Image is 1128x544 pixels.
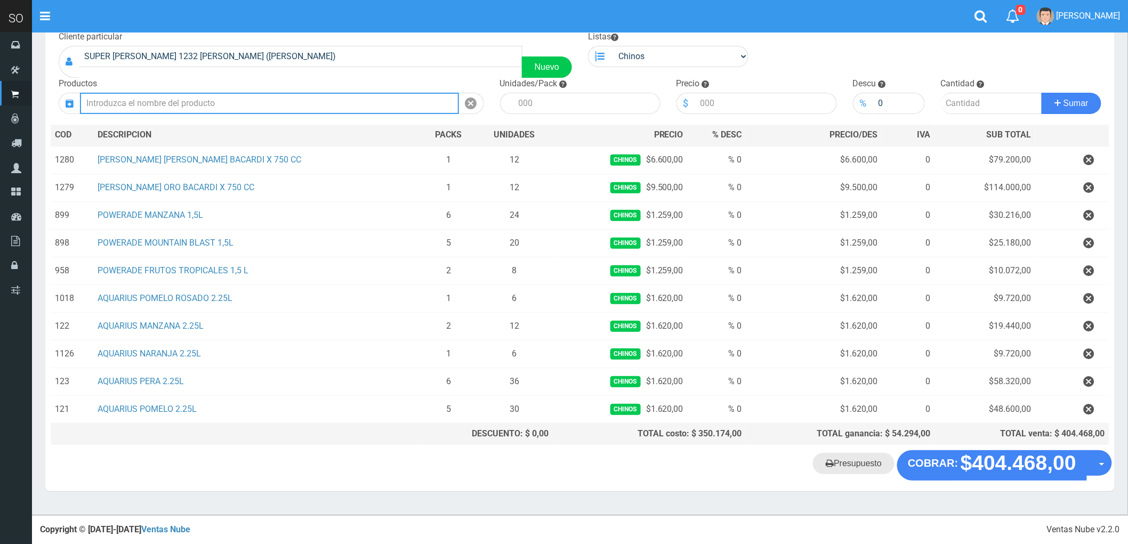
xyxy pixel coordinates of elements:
td: 0 [882,201,935,229]
span: Chinos [610,404,641,415]
a: AQUARIUS NARANJA 2.25L [98,348,201,359]
td: 24 [476,201,553,229]
td: 1126 [51,340,93,368]
a: AQUARIUS POMELO ROSADO 2.25L [98,293,232,303]
label: Cantidad [941,78,975,90]
a: Ventas Nube [141,524,190,534]
div: DESCUENTO: $ 0,00 [425,428,549,440]
td: 8 [476,257,553,285]
td: 2 [421,312,476,340]
td: $1.259,00 [746,257,882,285]
td: $1.620,00 [553,312,687,340]
div: TOTAL ganancia: $ 54.294,00 [751,428,931,440]
td: 0 [882,340,935,368]
td: % 0 [688,174,746,201]
td: 1018 [51,285,93,312]
div: Ventas Nube v2.2.0 [1047,524,1120,536]
td: $1.620,00 [746,368,882,395]
td: 36 [476,368,553,395]
span: PRECIO/DES [830,129,878,140]
th: PACKS [421,125,476,146]
td: 6 [421,201,476,229]
span: Chinos [610,293,641,304]
td: $9.500,00 [553,174,687,201]
th: COD [51,125,93,146]
strong: Copyright © [DATE]-[DATE] [40,524,190,534]
td: $25.180,00 [934,229,1035,257]
td: 1279 [51,174,93,201]
td: % 0 [688,257,746,285]
label: Unidades/Pack [500,78,558,90]
a: Nuevo [522,56,572,78]
td: % 0 [688,146,746,174]
td: % 0 [688,201,746,229]
td: 0 [882,229,935,257]
td: $9.720,00 [934,340,1035,368]
a: POWERADE MANZANA 1,5L [98,210,203,220]
td: 12 [476,146,553,174]
td: $1.620,00 [553,285,687,312]
td: $79.200,00 [934,146,1035,174]
span: Chinos [610,238,641,249]
input: Introduzca el nombre del producto [80,93,459,114]
div: TOTAL costo: $ 350.174,00 [557,428,742,440]
td: 1 [421,285,476,312]
a: AQUARIUS PERA 2.25L [98,376,184,386]
td: $1.620,00 [746,312,882,340]
th: UNIDADES [476,125,553,146]
a: POWERADE FRUTOS TROPICALES 1,5 L [98,265,248,275]
label: Productos [59,78,97,90]
a: [PERSON_NAME] ORO BACARDI X 750 CC [98,182,254,192]
td: 0 [882,257,935,285]
td: $1.620,00 [553,368,687,395]
div: % [853,93,873,114]
td: 898 [51,229,93,257]
td: 12 [476,174,553,201]
td: $19.440,00 [934,312,1035,340]
td: 0 [882,312,935,340]
td: % 0 [688,395,746,423]
span: [PERSON_NAME] [1057,11,1121,21]
span: Chinos [610,348,641,360]
td: $9.500,00 [746,174,882,201]
input: Cantidad [941,93,1042,114]
td: $1.259,00 [746,229,882,257]
td: $1.259,00 [553,229,687,257]
strong: $404.468,00 [961,452,1076,475]
span: Chinos [610,210,641,221]
td: $1.259,00 [746,201,882,229]
td: 6 [476,340,553,368]
th: DES [93,125,421,146]
input: Consumidor Final [79,46,522,67]
span: Chinos [610,182,641,193]
img: User Image [1037,7,1054,25]
label: Cliente particular [59,31,122,43]
a: POWERADE MOUNTAIN BLAST 1,5L [98,238,233,248]
span: CRIPCION [113,129,151,140]
label: Precio [676,78,700,90]
td: 6 [421,368,476,395]
td: 121 [51,395,93,423]
input: 000 [695,93,837,114]
td: % 0 [688,340,746,368]
span: % DESC [713,129,742,140]
div: TOTAL venta: $ 404.468,00 [939,428,1105,440]
span: 0 [1016,5,1026,15]
td: 30 [476,395,553,423]
td: 20 [476,229,553,257]
td: $1.620,00 [746,340,882,368]
td: 0 [882,395,935,423]
a: Presupuesto [813,453,895,474]
td: 1 [421,340,476,368]
strong: COBRAR: [908,457,958,469]
td: $1.259,00 [553,201,687,229]
td: 5 [421,395,476,423]
td: $1.259,00 [553,257,687,285]
span: Chinos [610,376,641,387]
span: PRECIO [654,129,683,141]
td: 958 [51,257,93,285]
label: Descu [853,78,876,90]
button: COBRAR: $404.468,00 [897,450,1087,480]
td: $30.216,00 [934,201,1035,229]
span: Chinos [610,265,641,277]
